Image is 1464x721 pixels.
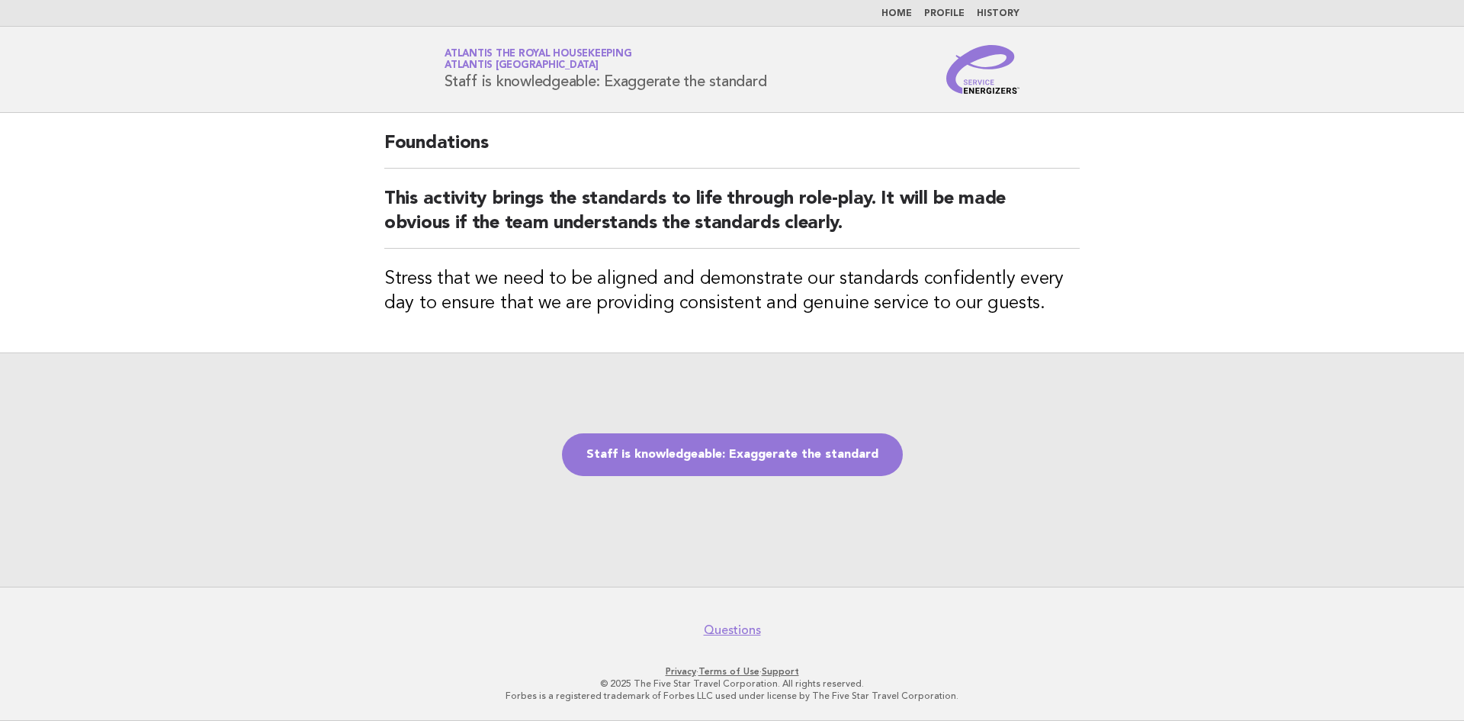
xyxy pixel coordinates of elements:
a: Privacy [666,666,696,677]
h3: Stress that we need to be aligned and demonstrate our standards confidently every day to ensure t... [384,267,1080,316]
a: Home [881,9,912,18]
a: Atlantis the Royal HousekeepingAtlantis [GEOGRAPHIC_DATA] [445,49,631,70]
a: Support [762,666,799,677]
a: History [977,9,1019,18]
h2: Foundations [384,131,1080,169]
a: Terms of Use [698,666,759,677]
p: © 2025 The Five Star Travel Corporation. All rights reserved. [265,678,1199,690]
a: Questions [704,623,761,638]
p: · · [265,665,1199,678]
a: Profile [924,9,965,18]
span: Atlantis [GEOGRAPHIC_DATA] [445,61,599,71]
img: Service Energizers [946,45,1019,94]
a: Staff is knowledgeable: Exaggerate the standard [562,433,903,476]
h2: This activity brings the standards to life through role-play. It will be made obvious if the team... [384,187,1080,249]
h1: Staff is knowledgeable: Exaggerate the standard [445,50,766,89]
p: Forbes is a registered trademark of Forbes LLC used under license by The Five Star Travel Corpora... [265,690,1199,702]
